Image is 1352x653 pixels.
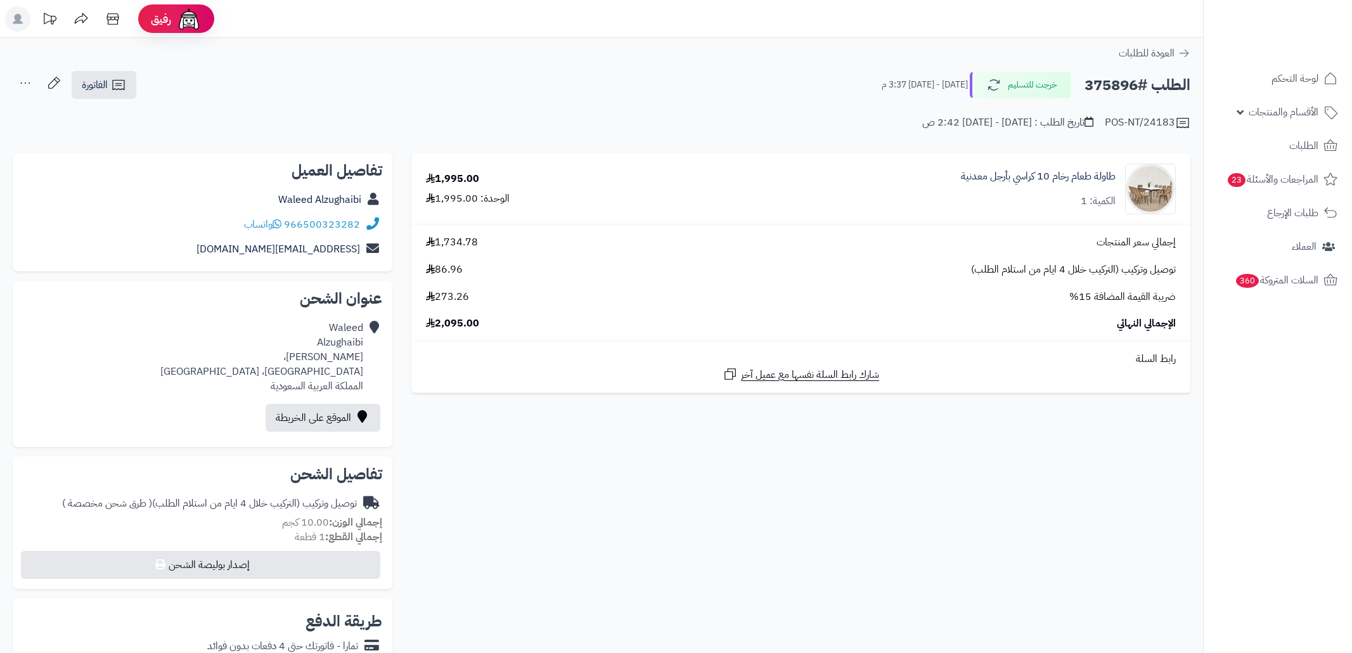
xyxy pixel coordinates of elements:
span: ضريبة القيمة المضافة 15% [1069,290,1176,304]
div: الوحدة: 1,995.00 [426,191,510,206]
span: العودة للطلبات [1119,46,1175,61]
a: السلات المتروكة360 [1211,265,1344,295]
strong: إجمالي القطع: [325,529,382,545]
div: Waleed Alzughaibi [PERSON_NAME]، [GEOGRAPHIC_DATA]، [GEOGRAPHIC_DATA] المملكة العربية السعودية [160,321,363,393]
h2: تفاصيل الشحن [23,467,382,482]
small: [DATE] - [DATE] 3:37 م [882,79,968,91]
a: الموقع على الخريطة [266,404,380,432]
div: 1,995.00 [426,172,479,186]
span: 23 [1228,173,1246,187]
h2: تفاصيل العميل [23,163,382,178]
a: طاولة طعام رخام 10 كراسي بأرجل معدنية [961,169,1116,184]
span: 2,095.00 [426,316,479,331]
span: توصيل وتركيب (التركيب خلال 4 ايام من استلام الطلب) [971,262,1176,277]
a: [EMAIL_ADDRESS][DOMAIN_NAME] [196,242,360,257]
a: واتساب [244,217,281,232]
span: رفيق [151,11,171,27]
strong: إجمالي الوزن: [329,515,382,530]
small: 1 قطعة [295,529,382,545]
span: الأقسام والمنتجات [1249,103,1318,121]
span: 1,734.78 [426,235,478,250]
span: شارك رابط السلة نفسها مع عميل آخر [741,368,879,382]
a: شارك رابط السلة نفسها مع عميل آخر [723,366,879,382]
a: العملاء [1211,231,1344,262]
a: الطلبات [1211,131,1344,161]
a: Waleed Alzughaibi [278,192,361,207]
span: الإجمالي النهائي [1117,316,1176,331]
a: المراجعات والأسئلة23 [1211,164,1344,195]
span: السلات المتروكة [1235,271,1318,289]
span: المراجعات والأسئلة [1226,171,1318,188]
span: العملاء [1292,238,1317,255]
div: تاريخ الطلب : [DATE] - [DATE] 2:42 ص [922,115,1093,130]
span: 273.26 [426,290,469,304]
a: 966500323282 [284,217,360,232]
a: طلبات الإرجاع [1211,198,1344,228]
span: 86.96 [426,262,463,277]
a: لوحة التحكم [1211,63,1344,94]
h2: الطلب #375896 [1085,72,1190,98]
img: ai-face.png [176,6,202,32]
a: العودة للطلبات [1119,46,1190,61]
div: POS-NT/24183 [1105,115,1190,131]
span: الطلبات [1289,137,1318,155]
span: لوحة التحكم [1272,70,1318,87]
span: ( طرق شحن مخصصة ) [62,496,152,511]
span: الفاتورة [82,77,108,93]
button: إصدار بوليصة الشحن [21,551,380,579]
button: خرجت للتسليم [970,72,1071,98]
span: طلبات الإرجاع [1267,204,1318,222]
a: تحديثات المنصة [34,6,65,35]
img: 1752664391-1-90x90.jpg [1126,164,1175,214]
div: توصيل وتركيب (التركيب خلال 4 ايام من استلام الطلب) [62,496,357,511]
span: إجمالي سعر المنتجات [1097,235,1176,250]
h2: طريقة الدفع [306,614,382,629]
a: الفاتورة [72,71,136,99]
h2: عنوان الشحن [23,291,382,306]
span: 360 [1236,274,1259,288]
div: الكمية: 1 [1081,194,1116,209]
small: 10.00 كجم [282,515,382,530]
div: رابط السلة [416,352,1185,366]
